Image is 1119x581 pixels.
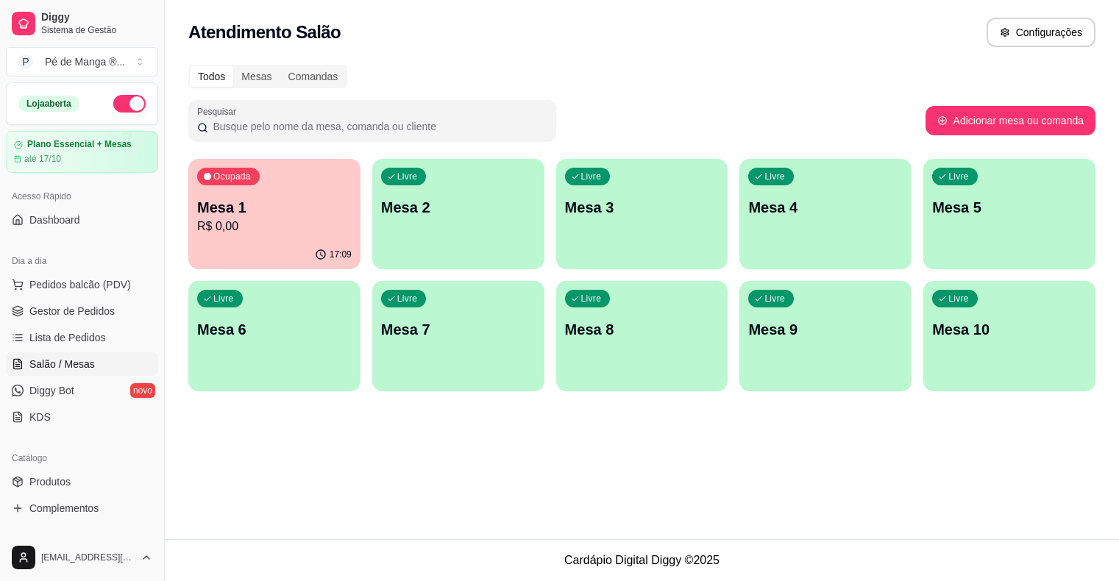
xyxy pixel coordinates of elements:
span: Complementos [29,501,99,516]
button: LivreMesa 10 [923,281,1095,391]
span: Sistema de Gestão [41,24,152,36]
article: até 17/10 [24,153,61,165]
div: Mesas [233,66,280,87]
p: Ocupada [213,171,251,182]
span: Diggy [41,11,152,24]
a: Salão / Mesas [6,352,158,376]
span: KDS [29,410,51,424]
span: Gestor de Pedidos [29,304,115,318]
p: Livre [581,293,602,304]
input: Pesquisar [208,119,547,134]
p: Mesa 7 [381,319,536,340]
div: Catálogo [6,446,158,470]
div: Dia a dia [6,249,158,273]
p: 17:09 [330,249,352,260]
a: Plano Essencial + Mesasaté 17/10 [6,131,158,173]
p: Mesa 6 [197,319,352,340]
span: P [18,54,33,69]
button: LivreMesa 7 [372,281,544,391]
button: LivreMesa 9 [739,281,912,391]
p: Livre [397,293,418,304]
p: Mesa 10 [932,319,1087,340]
a: Lista de Pedidos [6,326,158,349]
button: Adicionar mesa ou comanda [926,106,1095,135]
p: Mesa 8 [565,319,720,340]
button: LivreMesa 8 [556,281,728,391]
a: Complementos [6,496,158,520]
button: LivreMesa 6 [188,281,360,391]
a: Gestor de Pedidos [6,299,158,323]
p: Livre [213,293,234,304]
span: Dashboard [29,213,80,227]
button: LivreMesa 3 [556,159,728,269]
a: Dashboard [6,208,158,232]
button: Pedidos balcão (PDV) [6,273,158,296]
button: LivreMesa 4 [739,159,912,269]
div: Acesso Rápido [6,185,158,208]
span: [EMAIL_ADDRESS][DOMAIN_NAME] [41,552,135,563]
a: Diggy Botnovo [6,379,158,402]
p: Livre [764,171,785,182]
p: R$ 0,00 [197,218,352,235]
p: Livre [581,171,602,182]
p: Mesa 4 [748,197,903,218]
div: Todos [190,66,233,87]
div: Pé de Manga ® ... [45,54,125,69]
span: Produtos [29,474,71,489]
a: Produtos [6,470,158,493]
span: Pedidos balcão (PDV) [29,277,131,292]
a: KDS [6,405,158,429]
button: LivreMesa 5 [923,159,1095,269]
p: Livre [948,171,969,182]
span: Lista de Pedidos [29,330,106,345]
p: Mesa 3 [565,197,720,218]
p: Livre [397,171,418,182]
button: [EMAIL_ADDRESS][DOMAIN_NAME] [6,540,158,575]
p: Livre [764,293,785,304]
p: Livre [948,293,969,304]
span: Salão / Mesas [29,357,95,371]
button: OcupadaMesa 1R$ 0,0017:09 [188,159,360,269]
button: LivreMesa 2 [372,159,544,269]
article: Plano Essencial + Mesas [27,139,132,150]
button: Alterar Status [113,95,146,113]
button: Select a team [6,47,158,76]
h2: Atendimento Salão [188,21,341,44]
a: DiggySistema de Gestão [6,6,158,41]
p: Mesa 9 [748,319,903,340]
button: Configurações [987,18,1095,47]
div: Loja aberta [18,96,79,112]
footer: Cardápio Digital Diggy © 2025 [165,539,1119,581]
p: Mesa 1 [197,197,352,218]
div: Comandas [280,66,347,87]
p: Mesa 5 [932,197,1087,218]
span: Diggy Bot [29,383,74,398]
label: Pesquisar [197,105,241,118]
p: Mesa 2 [381,197,536,218]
